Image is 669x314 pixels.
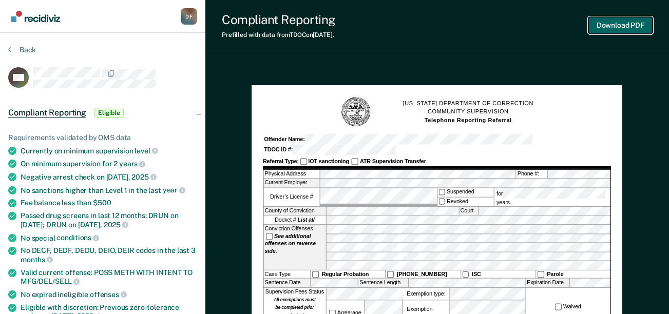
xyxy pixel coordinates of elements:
[131,173,156,181] span: 2025
[93,199,111,207] span: $500
[438,198,445,205] input: Revoked
[472,271,481,277] strong: ISC
[438,189,445,195] input: Suspended
[21,211,197,229] div: Passed drug screens in last 12 months: DRUN on [DATE]; DRUN on [DATE],
[309,158,350,164] strong: IOT sanctioning
[90,290,127,299] span: offenses
[21,186,197,195] div: No sanctions higher than Level 1 in the last
[538,271,544,278] input: Parole
[526,279,569,287] label: Expiration Date
[263,158,299,164] strong: Referral Type:
[8,133,197,142] div: Requirements validated by OMS data
[263,170,319,179] label: Physical Address
[263,207,326,215] label: County of Conviction
[11,11,60,22] img: Recidiviz
[437,188,493,197] label: Suspended
[264,136,305,142] strong: Offender Name:
[266,233,273,240] input: See additional offenses on reverse side.
[263,179,319,188] label: Current Employer
[8,45,36,54] button: Back
[352,159,358,165] input: ATR Supervision Transfer
[222,31,336,38] div: Prefilled with data from TDOC on [DATE] .
[275,217,315,224] span: Docket #
[21,233,197,243] div: No special
[503,188,606,199] input: for years.
[264,147,293,153] strong: TDOC ID #:
[463,271,469,278] input: ISC
[459,207,477,215] label: Court
[397,271,447,277] strong: [PHONE_NUMBER]
[403,288,449,300] label: Exemption type:
[21,268,197,286] div: Valid current offense: POSS METH WITH INTENT TO
[56,233,99,242] span: conditions
[517,170,548,179] label: Phone #:
[555,303,562,310] input: Waived
[104,221,128,229] span: 2025
[21,290,197,299] div: No expired ineligible
[425,117,512,123] strong: Telephone Reporting Referral
[358,279,408,287] label: Sentence Length
[298,217,315,223] strong: List all
[263,270,310,278] div: Case Type
[547,271,564,277] strong: Parole
[263,188,319,206] label: Driver’s License #
[181,8,197,25] button: Profile dropdown button
[21,199,197,207] div: Fee balance less than
[21,256,53,264] span: months
[437,198,493,206] label: Revoked
[495,188,609,206] label: for years.
[119,160,145,168] span: years
[135,147,158,155] span: level
[94,108,124,118] span: Eligible
[263,225,326,270] div: Conviction Offenses
[263,279,310,287] label: Sentence Date
[21,246,197,264] div: No DECF, DEDF, DEDU, DEIO, DEIR codes in the last 3
[222,12,336,27] div: Compliant Reporting
[300,159,307,165] input: IOT sanctioning
[403,100,533,125] h1: [US_STATE] DEPARTMENT OF CORRECTION COMMUNITY SUPERVISION
[360,158,426,164] strong: ATR Supervision Transfer
[163,186,185,194] span: year
[8,108,86,118] span: Compliant Reporting
[265,233,316,254] strong: See additional offenses on reverse side.
[21,146,197,155] div: Currently on minimum supervision
[312,271,319,278] input: Regular Probation
[387,271,394,278] input: [PHONE_NUMBER]
[21,159,197,168] div: On minimum supervision for 2
[554,303,583,310] label: Waived
[21,172,197,182] div: Negative arrest check on [DATE],
[588,17,653,34] button: Download PDF
[340,96,372,128] img: TN Seal
[21,277,80,285] span: MFG/DEL/SELL
[322,271,369,277] strong: Regular Probation
[181,8,197,25] div: D F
